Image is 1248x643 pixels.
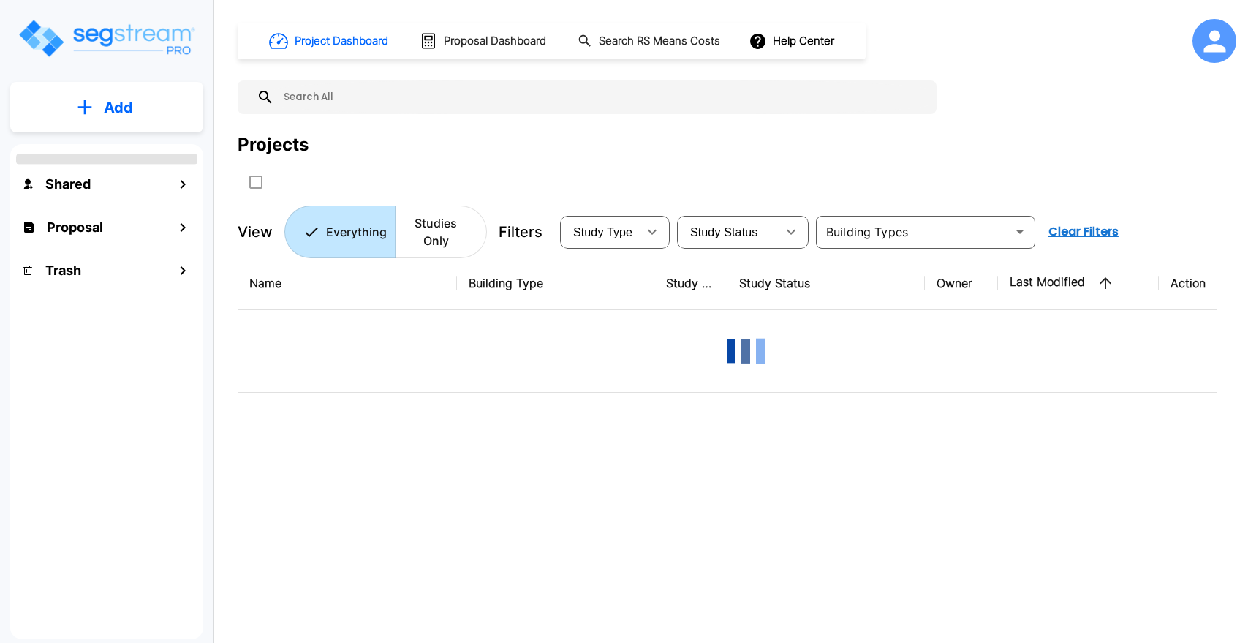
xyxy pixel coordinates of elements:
p: Everything [326,223,387,241]
button: Add [10,86,203,129]
div: Platform [284,206,487,258]
input: Search All [274,80,929,114]
button: Clear Filters [1043,217,1124,247]
button: Everything [284,206,396,258]
div: Projects [238,132,309,158]
button: Open [1010,222,1030,242]
th: Last Modified [998,257,1159,310]
img: Logo [17,18,196,59]
h1: Shared [45,174,91,194]
h1: Search RS Means Costs [599,33,720,50]
th: Name [238,257,457,310]
span: Study Type [573,226,632,238]
input: Building Types [820,222,1007,242]
th: Study Type [654,257,727,310]
img: Loading [716,322,775,380]
h1: Trash [45,260,81,280]
button: Help Center [746,27,840,55]
th: Building Type [457,257,654,310]
h1: Proposal Dashboard [444,33,546,50]
h1: Project Dashboard [295,33,388,50]
th: Owner [925,257,998,310]
p: Filters [499,221,542,243]
div: Select [563,211,638,252]
button: SelectAll [241,168,271,197]
span: Study Status [690,226,758,238]
button: Proposal Dashboard [414,26,554,56]
p: Add [104,97,133,119]
button: Studies Only [395,206,487,258]
button: Project Dashboard [263,25,396,57]
button: Search RS Means Costs [572,27,728,56]
p: View [238,221,273,243]
p: Studies Only [404,214,469,249]
h1: Proposal [47,217,103,237]
div: Select [680,211,776,252]
th: Study Status [727,257,925,310]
